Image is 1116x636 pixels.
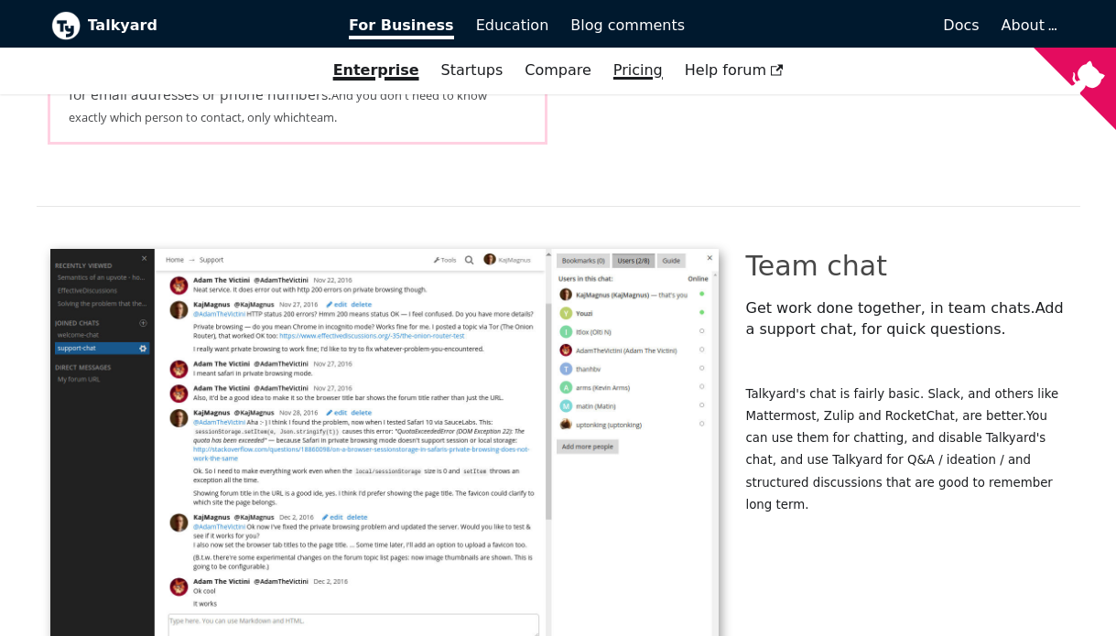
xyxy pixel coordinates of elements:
a: For Business [338,10,465,41]
span: Blog comments [570,16,685,34]
span: Docs [943,16,979,34]
a: About [1002,16,1055,34]
span: For Business [349,16,454,39]
a: Talkyard logoTalkyard [51,11,324,40]
a: Education [465,10,560,41]
a: Blog comments [559,10,696,41]
a: Compare [525,61,591,79]
a: Help forum [674,55,795,86]
a: Startups [430,55,515,86]
p: Get work done together, in team chats. Add a support chat, for quick questions. [746,297,1067,340]
span: Post a question to a , and the right people will answer. No need for email addresses or phone num... [69,64,526,127]
a: Pricing [602,55,674,86]
img: Talkyard logo [51,11,81,40]
h2: Team chat [746,249,1067,284]
a: Docs [696,10,991,41]
small: Talkyard's chat is fairly basic. Slack, and others like Mattermost, Zulip and RocketChat, are bet... [746,387,1059,512]
a: Enterprise [322,55,430,86]
small: And you don't need to know exactly which person to contact, only which team . [69,87,487,124]
b: Talkyard [88,14,324,38]
span: Education [476,16,549,34]
span: Help forum [685,61,784,79]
